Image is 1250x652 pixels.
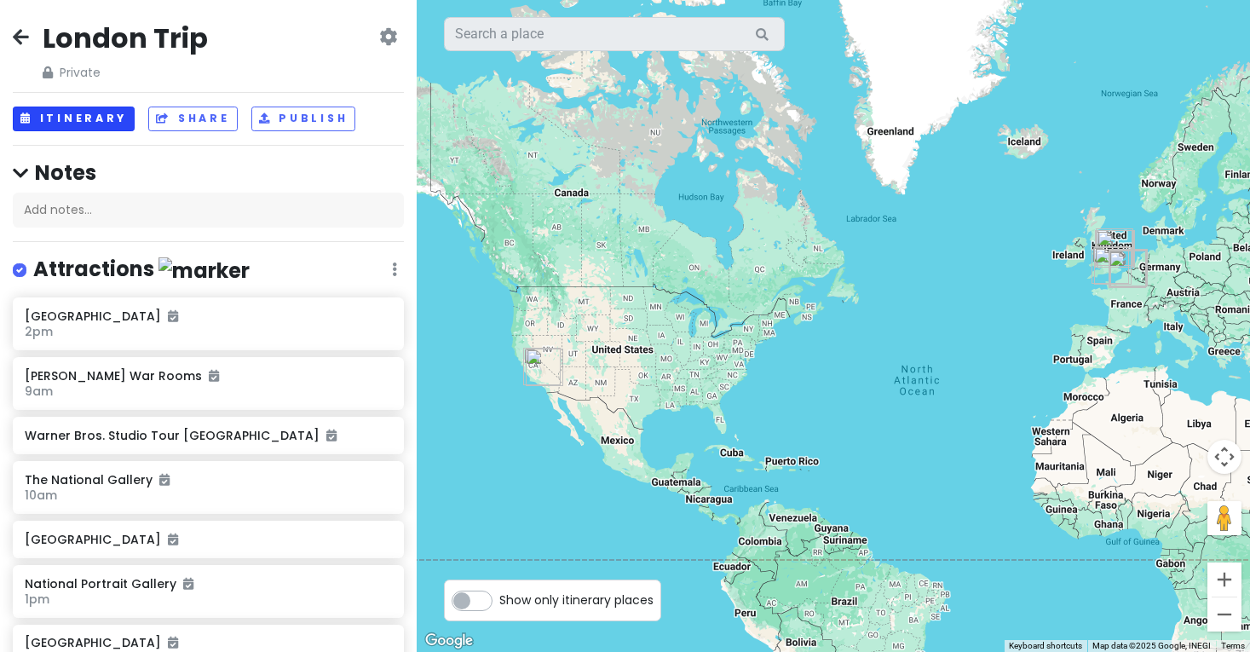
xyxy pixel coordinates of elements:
[43,20,208,56] h2: London Trip
[1109,250,1146,287] div: Champs-Élysées
[25,635,391,650] h6: [GEOGRAPHIC_DATA]
[25,591,49,608] span: 1pm
[13,107,135,131] button: Itinerary
[25,576,391,591] h6: National Portrait Gallery
[25,487,57,504] span: 10am
[1095,230,1132,268] div: Heathrow Airport
[25,323,53,340] span: 2pm
[1097,230,1134,268] div: Westminster Abbey
[523,348,561,385] div: Los Angeles International Airport
[1092,641,1211,650] span: Map data ©2025 Google, INEGI
[25,368,391,384] h6: [PERSON_NAME] War Rooms
[1009,640,1082,652] button: Keyboard shortcuts
[1221,641,1245,650] a: Terms (opens in new tab)
[159,474,170,486] i: Added to itinerary
[526,349,563,386] div: John Wayne Airport
[499,591,654,609] span: Show only itinerary places
[183,578,193,590] i: Added to itinerary
[168,637,178,649] i: Added to itinerary
[33,256,250,284] h4: Attractions
[13,159,404,186] h4: Notes
[1207,597,1241,632] button: Zoom out
[168,534,178,545] i: Added to itinerary
[1096,228,1133,266] div: Warner Bros. Studio Tour London
[25,472,391,488] h6: The National Gallery
[1110,249,1148,286] div: Paris Charles de Gaulle Airport
[421,630,477,652] a: Open this area in Google Maps (opens a new window)
[43,63,208,82] span: Private
[209,370,219,382] i: Added to itinerary
[25,383,53,400] span: 9am
[148,107,237,131] button: Share
[1092,246,1129,284] div: D-Day Experience
[25,428,391,443] h6: Warner Bros. Studio Tour [GEOGRAPHIC_DATA]
[444,17,785,51] input: Search a place
[1207,440,1241,474] button: Map camera controls
[25,532,391,547] h6: [GEOGRAPHIC_DATA]
[1207,501,1241,535] button: Drag Pegman onto the map to open Street View
[158,257,250,284] img: marker
[13,193,404,228] div: Add notes...
[421,630,477,652] img: Google
[1094,247,1132,285] div: Museum of the Battle of Normandy
[25,309,391,324] h6: [GEOGRAPHIC_DATA]
[326,430,337,441] i: Added to itinerary
[251,107,356,131] button: Publish
[1097,230,1135,268] div: Tower of London
[1109,250,1147,287] div: Père-Lachaise
[168,310,178,322] i: Added to itinerary
[1207,563,1241,597] button: Zoom in
[1109,251,1146,288] div: Deportation Martyrs Memorial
